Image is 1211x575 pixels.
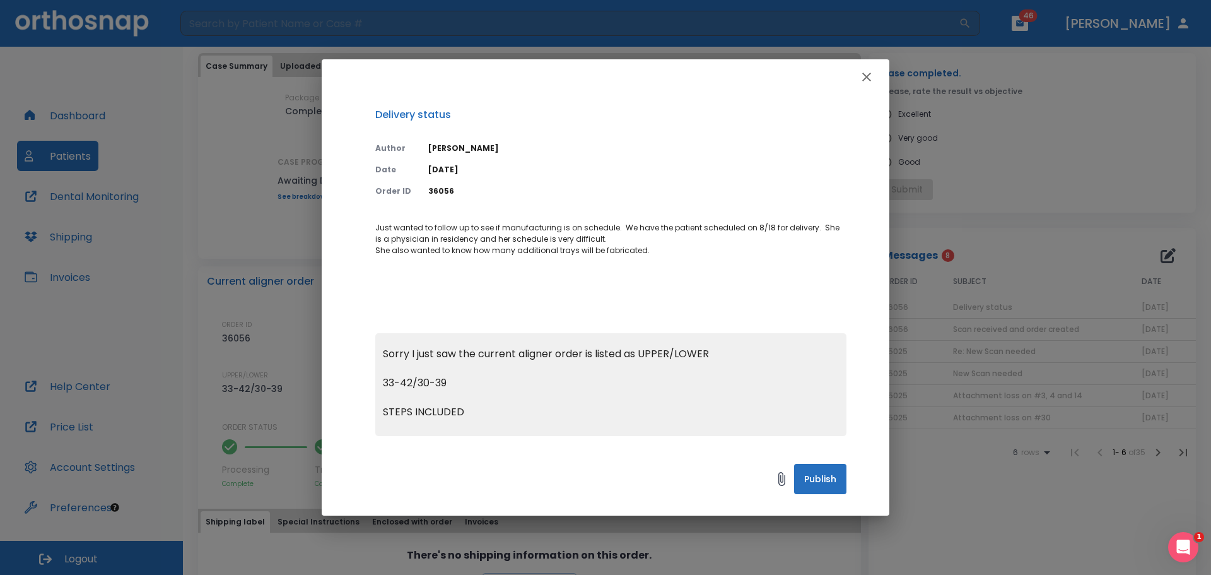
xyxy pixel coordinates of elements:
[375,143,413,154] p: Author
[375,107,846,122] p: Delivery status
[428,186,846,197] p: 36056
[1194,532,1204,542] span: 1
[428,143,846,154] p: [PERSON_NAME]
[375,164,413,175] p: Date
[794,464,846,494] button: Publish
[375,222,841,256] span: Just wanted to follow up to see if manufacturing is on schedule. We have the patient scheduled on...
[375,186,413,197] p: Order ID
[428,164,846,175] p: [DATE]
[1168,532,1198,562] iframe: Intercom live chat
